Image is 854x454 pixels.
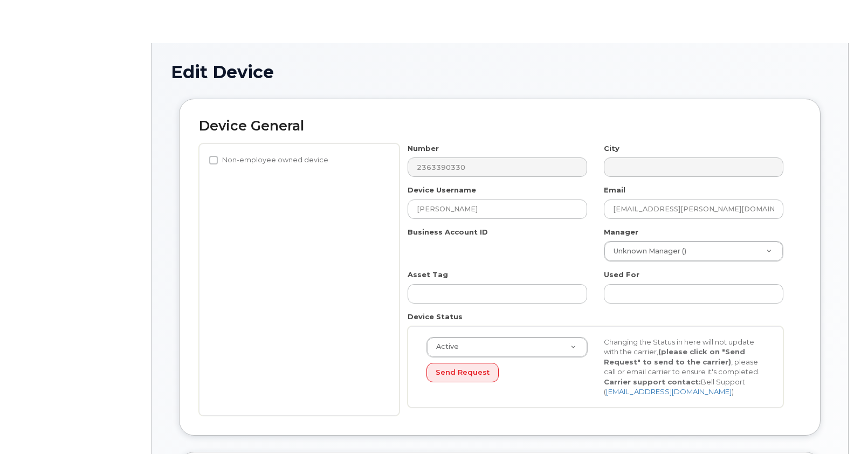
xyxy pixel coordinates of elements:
[604,185,625,195] label: Email
[408,227,488,237] label: Business Account ID
[607,246,686,256] span: Unknown Manager ()
[606,387,732,396] a: [EMAIL_ADDRESS][DOMAIN_NAME]
[199,119,801,134] h2: Device General
[209,156,218,164] input: Non-employee owned device
[209,154,328,167] label: Non-employee owned device
[408,312,463,322] label: Device Status
[430,342,459,352] span: Active
[604,242,783,261] a: Unknown Manager ()
[596,337,773,397] div: Changing the Status in here will not update with the carrier, , please call or email carrier to e...
[427,338,587,357] a: Active
[426,363,499,383] button: Send Request
[604,377,701,386] strong: Carrier support contact:
[604,347,745,366] strong: (please click on "Send Request" to send to the carrier)
[408,185,476,195] label: Device Username
[604,227,638,237] label: Manager
[604,143,619,154] label: City
[171,63,829,81] h1: Edit Device
[408,143,439,154] label: Number
[604,270,639,280] label: Used For
[408,270,448,280] label: Asset Tag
